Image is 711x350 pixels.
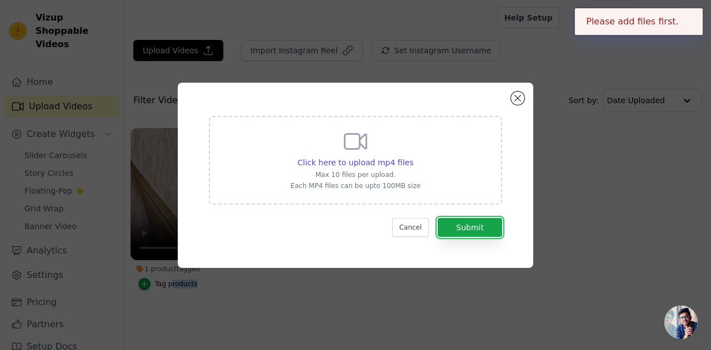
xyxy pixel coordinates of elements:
[291,181,420,190] p: Each MP4 files can be upto 100MB size
[298,158,414,167] span: Click here to upload mp4 files
[664,306,698,339] div: Bate-papo aberto
[392,218,429,237] button: Cancel
[575,8,703,35] div: Please add files first.
[679,15,692,28] button: Close
[438,218,502,237] button: Submit
[291,170,420,179] p: Max 10 files per upload.
[511,92,524,105] button: Close modal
